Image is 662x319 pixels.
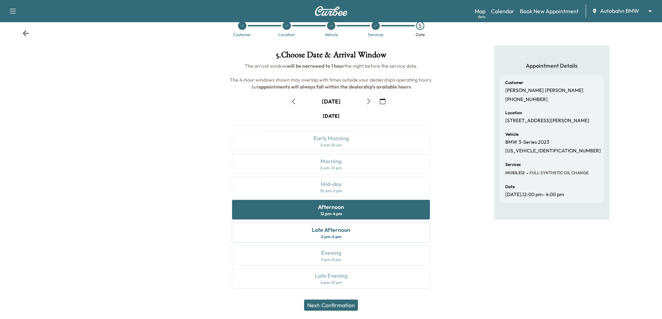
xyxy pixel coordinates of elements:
[320,211,342,217] div: 12 pm - 4 pm
[312,226,350,234] div: Late Afternoon
[314,6,348,16] img: Curbee Logo
[505,87,583,94] p: [PERSON_NAME] [PERSON_NAME]
[304,300,358,311] button: Next: Confirmation
[259,84,411,90] b: appointments will always fall within the dealership's available hours
[475,7,485,15] a: MapBeta
[226,51,436,62] h1: 5 . Choose Date & Arrival Window
[416,22,424,30] div: 5
[505,132,518,136] h6: Vehicle
[323,112,340,119] div: [DATE]
[505,118,589,124] p: [STREET_ADDRESS][PERSON_NAME]
[505,148,601,154] p: [US_VEHICLE_IDENTIFICATION_NUMBER]
[505,96,548,103] p: [PHONE_NUMBER]
[322,98,341,105] div: [DATE]
[500,62,604,69] h5: Appointment Details
[525,169,528,176] span: -
[416,33,425,37] div: Date
[505,162,521,167] h6: Services
[505,111,522,115] h6: Location
[233,33,251,37] div: Customer
[505,185,515,189] h6: Date
[505,139,549,145] p: BMW 3-Series 2023
[505,81,523,85] h6: Customer
[520,7,579,15] a: Book New Appointment
[528,170,589,176] span: FULL SYNTHETIC OIL CHANGE
[505,192,564,198] p: [DATE] , 12:00 pm - 4:00 pm
[278,33,295,37] div: Location
[505,170,525,176] span: MOBILE12
[230,63,433,90] span: The arrival window the night before the service date. The 4-hour windows shown may overlap with t...
[368,33,383,37] div: Services
[600,7,639,15] span: Autobahn BMW
[22,30,29,37] div: Back
[491,7,514,15] a: Calendar
[325,33,338,37] div: Vehicle
[287,63,344,69] b: will be narrowed to 1 hour
[321,234,341,240] div: 2 pm - 6 pm
[318,203,344,211] div: Afternoon
[478,14,485,19] div: Beta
